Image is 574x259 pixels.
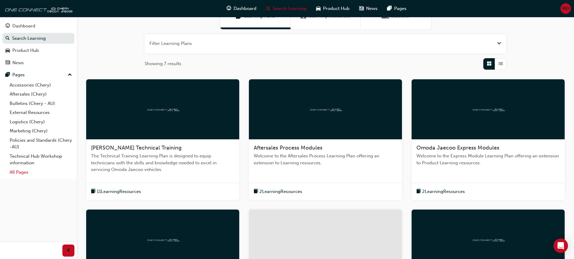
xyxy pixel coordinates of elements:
span: The Technical Training Learning Plan is designed to equip technicians with the skills and knowled... [91,153,234,173]
div: Pages [12,71,25,78]
img: oneconnect [146,106,179,112]
a: Logistics (Chery) [7,117,74,127]
a: Aftersales (Chery) [7,90,74,99]
a: All Pages [7,168,74,177]
a: Product Hub [2,45,74,56]
span: Welcome to the Express Module Learning Plan offering an extension to Product Learning resources. [416,153,560,166]
img: oneconnect [472,237,505,242]
span: up-icon [68,71,72,79]
span: book-icon [91,188,96,195]
div: Dashboard [12,23,35,30]
span: Welcome to the Aftersales Process Learning Plan offering an extension to Learning resources. [254,153,397,166]
img: oneconnect [309,106,342,112]
a: search-iconSearch Learning [261,2,311,15]
a: Bulletins (Chery - AU) [7,99,74,108]
button: Pages [2,69,74,81]
span: Sessions [383,13,389,20]
img: oneconnect [472,106,505,112]
span: 2 Learning Resources [259,188,302,195]
span: guage-icon [5,24,10,29]
span: pages-icon [387,5,392,12]
img: oneconnect [146,237,179,242]
button: MD [560,3,571,14]
span: News [366,5,378,12]
span: Pages [394,5,406,12]
button: Open the filter [497,40,501,47]
span: Learning Plans [236,13,242,20]
a: Dashboard [2,21,74,32]
span: 11 Learning Resources [97,188,141,195]
button: DashboardSearch LearningProduct HubNews [2,19,74,69]
span: Learning Resources [300,13,306,20]
span: Search Learning [273,5,306,12]
div: Product Hub [12,47,39,54]
span: List [498,60,503,67]
a: car-iconProduct Hub [311,2,354,15]
span: search-icon [266,5,270,12]
a: guage-iconDashboard [222,2,261,15]
a: oneconnect[PERSON_NAME] Technical TrainingThe Technical Training Learning Plan is designed to equ... [86,79,239,200]
a: oneconnectAftersales Process ModulesWelcome to the Aftersales Process Learning Plan offering an e... [249,79,402,200]
a: pages-iconPages [382,2,411,15]
button: book-icon2LearningResources [416,188,465,195]
a: Technical Hub Workshop information [7,152,74,168]
button: book-icon2LearningResources [254,188,302,195]
span: search-icon [5,36,10,41]
a: Search Learning [2,33,74,44]
span: 2 Learning Resources [422,188,465,195]
span: guage-icon [227,5,231,12]
span: MD [562,5,569,12]
button: book-icon11LearningResources [91,188,141,195]
div: News [12,59,24,66]
div: Open Intercom Messenger [554,238,568,253]
a: News [2,57,74,68]
span: pages-icon [5,72,10,78]
span: car-icon [5,48,10,53]
a: Marketing (Chery) [7,126,74,136]
span: Showing 7 results [145,60,181,67]
span: Omoda Jaecoo Express Modules [416,144,499,151]
a: oneconnectOmoda Jaecoo Express ModulesWelcome to the Express Module Learning Plan offering an ext... [412,79,565,200]
span: book-icon [416,188,421,195]
a: Accessories (Chery) [7,81,74,90]
span: Grid [487,60,491,67]
span: Dashboard [234,5,256,12]
span: news-icon [359,5,364,12]
a: External Resources [7,108,74,117]
span: news-icon [5,60,10,66]
span: Product Hub [323,5,350,12]
span: book-icon [254,188,258,195]
a: news-iconNews [354,2,382,15]
img: oneconnect [3,2,72,14]
span: Aftersales Process Modules [254,144,322,151]
a: Policies and Standards (Chery -AU) [7,136,74,152]
span: prev-icon [66,247,71,254]
span: car-icon [316,5,321,12]
span: [PERSON_NAME] Technical Training [91,144,182,151]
